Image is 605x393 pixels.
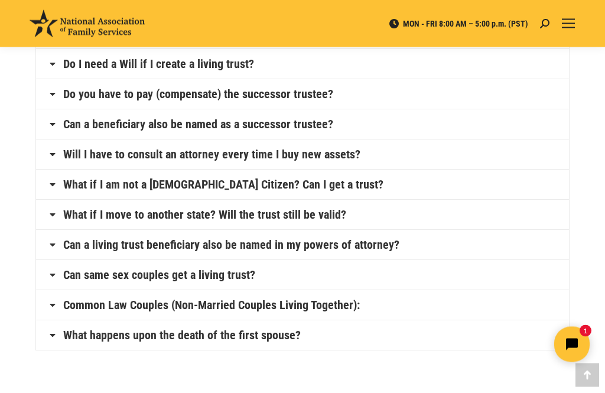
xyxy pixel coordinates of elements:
[396,317,600,372] iframe: Tidio Chat
[388,18,528,29] span: MON - FRI 8:00 AM – 5:00 p.m. (PST)
[63,59,254,70] a: Do I need a Will if I create a living trust?
[63,300,360,311] a: Common Law Couples (Non-Married Couples Living Together):
[63,269,255,281] a: Can same sex couples get a living trust?
[63,89,333,100] a: Do you have to pay (compensate) the successor trustee?
[63,179,383,191] a: What if I am not a [DEMOGRAPHIC_DATA] Citizen? Can I get a trust?
[561,17,575,31] a: Mobile menu icon
[63,330,301,342] a: What happens upon the death of the first spouse?
[63,149,360,161] a: Will I have to consult an attorney every time I buy new assets?
[63,239,399,251] a: Can a living trust beneficiary also be named in my powers of attorney?
[30,10,145,37] img: National Association of Family Services
[63,209,346,221] a: What if I move to another state? Will the trust still be valid?
[63,119,333,131] a: Can a beneficiary also be named as a successor trustee?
